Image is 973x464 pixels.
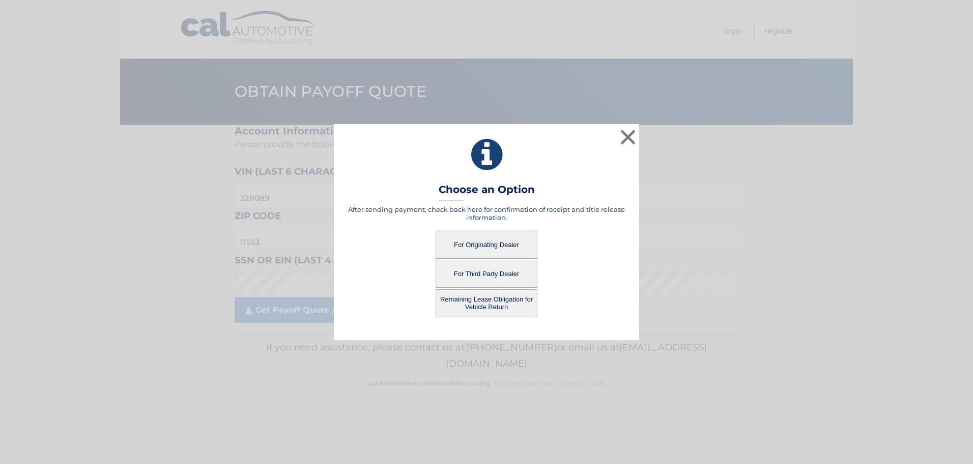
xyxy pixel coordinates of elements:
h3: Choose an Option [439,183,535,201]
button: Remaining Lease Obligation for Vehicle Return [436,289,537,317]
h5: After sending payment, check back here for confirmation of receipt and title release information. [347,205,626,222]
button: For Third Party Dealer [436,260,537,288]
button: For Originating Dealer [436,231,537,259]
button: × [618,127,638,147]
